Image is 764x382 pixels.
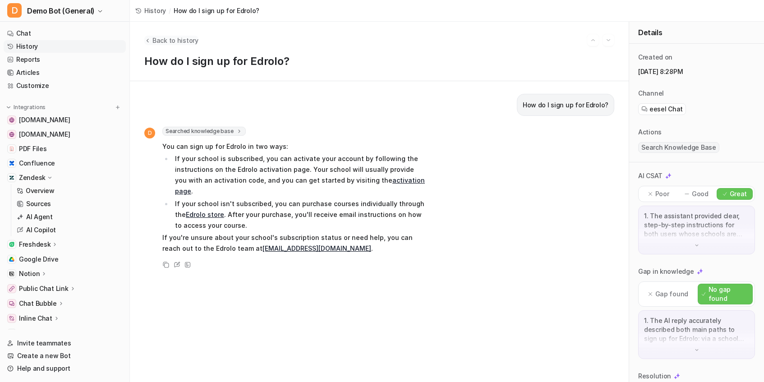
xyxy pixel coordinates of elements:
button: Go to next session [603,34,614,46]
p: AI Agent [26,212,53,221]
p: If your school isn't subscribed, you can purchase courses individually through the . After your p... [175,198,426,231]
img: Freshdesk [9,242,14,247]
p: How do I sign up for Edrolo? [523,100,608,110]
p: Slack [19,329,36,338]
span: eesel Chat [649,105,683,114]
img: PDF Files [9,146,14,152]
img: Public Chat Link [9,286,14,291]
a: Help and support [4,362,126,375]
p: AI CSAT [638,171,663,180]
button: Integrations [4,103,48,112]
a: Sources [13,198,126,210]
a: Google DriveGoogle Drive [4,253,126,266]
img: www.atlassian.com [9,132,14,137]
p: If you're unsure about your school's subscription status or need help, you can reach out to the E... [162,232,426,254]
img: www.airbnb.com [9,117,14,123]
span: Search Knowledge Base [638,142,719,153]
img: Confluence [9,161,14,166]
span: [DOMAIN_NAME] [19,115,70,124]
a: Reports [4,53,126,66]
p: Zendesk [19,173,46,182]
img: Notion [9,271,14,276]
a: AI Copilot [13,224,126,236]
p: Gap in knowledge [638,267,694,276]
div: Details [629,22,764,44]
h1: How do I sign up for Edrolo? [144,55,614,68]
img: menu_add.svg [115,104,121,110]
p: Freshdesk [19,240,51,249]
img: Google Drive [9,257,14,262]
img: Chat Bubble [9,301,14,306]
p: 1. The AI reply accurately described both main paths to sign up for Edrolo: via a school subscrip... [644,316,749,343]
a: Create a new Bot [4,350,126,362]
span: D [144,128,155,138]
img: down-arrow [694,242,700,249]
a: Articles [4,66,126,79]
span: Confluence [19,159,55,168]
p: [DATE] 8:28PM [638,67,755,76]
p: Channel [638,89,664,98]
p: If your school is subscribed, you can activate your account by following the instructions on the ... [175,153,426,197]
a: PDF FilesPDF Files [4,143,126,155]
p: AI Copilot [26,226,56,235]
img: Next session [605,36,612,44]
button: Go to previous session [587,34,599,46]
img: eeselChat [641,106,648,112]
p: No gap found [709,285,749,303]
span: PDF Files [19,144,46,153]
a: [EMAIL_ADDRESS][DOMAIN_NAME] [262,244,371,252]
a: Customize [4,79,126,92]
a: Invite teammates [4,337,126,350]
p: You can sign up for Edrolo in two ways: [162,141,426,152]
img: expand menu [5,104,12,110]
img: Previous session [590,36,596,44]
p: Actions [638,128,662,137]
img: Inline Chat [9,316,14,321]
p: Great [730,189,747,198]
p: Chat Bubble [19,299,57,308]
p: Public Chat Link [19,284,69,293]
p: Poor [655,189,669,198]
span: How do I sign up for Edrolo? [174,6,259,15]
span: Google Drive [19,255,59,264]
span: History [144,6,166,15]
p: 1. The assistant provided clear, step-by-step instructions for both users whose schools are subsc... [644,212,749,239]
a: www.atlassian.com[DOMAIN_NAME] [4,128,126,141]
img: down-arrow [694,347,700,353]
p: Resolution [638,372,671,381]
span: [DOMAIN_NAME] [19,130,70,139]
a: www.airbnb.com[DOMAIN_NAME] [4,114,126,126]
p: Notion [19,269,40,278]
span: Back to history [152,36,198,45]
p: Inline Chat [19,314,52,323]
a: History [135,6,166,15]
a: Chat [4,27,126,40]
button: Back to history [144,36,198,45]
p: Good [692,189,709,198]
a: ConfluenceConfluence [4,157,126,170]
span: D [7,3,22,18]
p: Sources [26,199,51,208]
p: Gap found [655,290,688,299]
a: Overview [13,184,126,197]
img: Zendesk [9,175,14,180]
a: History [4,40,126,53]
p: Integrations [14,104,46,111]
span: Demo Bot (General) [27,5,95,17]
p: Created on [638,53,672,62]
span: Searched knowledge base [162,127,246,136]
span: / [169,6,171,15]
a: Edrolo store [186,211,224,218]
a: eesel Chat [641,105,683,114]
a: AI Agent [13,211,126,223]
p: Overview [26,186,55,195]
